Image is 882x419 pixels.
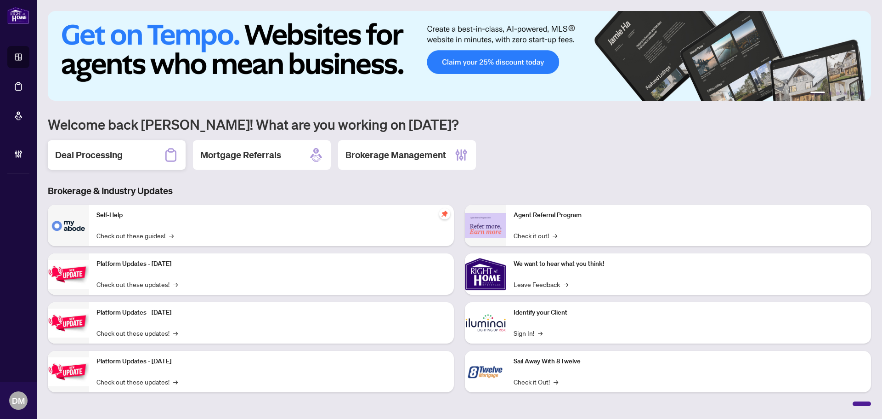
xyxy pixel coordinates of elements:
[553,230,557,241] span: →
[514,328,543,338] a: Sign In!→
[48,184,871,197] h3: Brokerage & Industry Updates
[538,328,543,338] span: →
[96,377,178,387] a: Check out these updates!→
[514,230,557,241] a: Check it out!→
[55,149,123,161] h2: Deal Processing
[465,253,506,295] img: We want to hear what you think!
[96,259,447,269] p: Platform Updates - [DATE]
[514,210,864,220] p: Agent Referral Program
[200,149,281,161] h2: Mortgage Referrals
[96,279,178,289] a: Check out these updates!→
[514,259,864,269] p: We want to hear what you think!
[564,279,568,289] span: →
[48,357,89,386] img: Platform Updates - June 23, 2025
[514,308,864,318] p: Identify your Client
[96,230,174,241] a: Check out these guides!→
[345,149,446,161] h2: Brokerage Management
[514,356,864,367] p: Sail Away With 8Twelve
[173,328,178,338] span: →
[465,213,506,238] img: Agent Referral Program
[514,279,568,289] a: Leave Feedback→
[554,377,558,387] span: →
[48,260,89,289] img: Platform Updates - July 21, 2025
[96,308,447,318] p: Platform Updates - [DATE]
[845,387,873,414] button: Open asap
[7,7,29,24] img: logo
[843,92,847,95] button: 4
[465,351,506,392] img: Sail Away With 8Twelve
[96,210,447,220] p: Self-Help
[173,377,178,387] span: →
[810,92,825,95] button: 1
[96,328,178,338] a: Check out these updates!→
[829,92,832,95] button: 2
[439,208,450,219] span: pushpin
[851,92,854,95] button: 5
[48,11,871,101] img: Slide 0
[465,302,506,344] img: Identify your Client
[48,309,89,338] img: Platform Updates - July 8, 2025
[836,92,840,95] button: 3
[858,92,862,95] button: 6
[48,115,871,133] h1: Welcome back [PERSON_NAME]! What are you working on [DATE]?
[173,279,178,289] span: →
[96,356,447,367] p: Platform Updates - [DATE]
[169,230,174,241] span: →
[514,377,558,387] a: Check it Out!→
[48,205,89,246] img: Self-Help
[12,394,25,407] span: DM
